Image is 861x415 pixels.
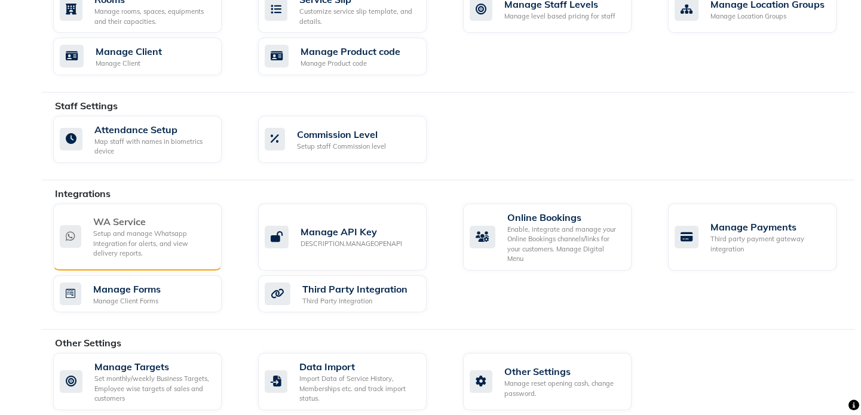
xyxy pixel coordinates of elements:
a: Manage API KeyDESCRIPTION.MANAGEOPENAPI [258,204,445,270]
a: Attendance SetupMap staff with names in biometrics device [53,116,240,163]
div: Manage rooms, spaces, equipments and their capacities. [94,7,212,26]
a: Online BookingsEnable, integrate and manage your Online Bookings channels/links for your customer... [463,204,650,270]
a: Manage Product codeManage Product code [258,38,445,75]
div: WA Service [93,214,212,229]
div: Third Party Integration [302,296,407,306]
div: Manage Client [96,44,162,59]
div: Manage Targets [94,359,212,374]
div: Customize service slip template, and details. [299,7,417,26]
a: Manage PaymentsThird party payment gateway integration [668,204,855,270]
div: Manage API Key [301,225,402,239]
div: Enable, integrate and manage your Online Bookings channels/links for your customers. Manage Digit... [507,225,622,264]
a: Data ImportImport Data of Service History, Memberships etc. and track import status. [258,353,445,410]
div: Manage Client Forms [93,296,161,306]
a: Manage FormsManage Client Forms [53,275,240,313]
div: Manage reset opening cash, change password. [504,379,622,398]
div: Online Bookings [507,210,622,225]
div: Commission Level [297,127,386,142]
div: Manage Location Groups [710,11,825,21]
a: WA ServiceSetup and manage Whatsapp Integration for alerts, and view delivery reports. [53,204,240,270]
div: Manage level based pricing for staff [504,11,615,21]
div: Other Settings [504,364,622,379]
div: Import Data of Service History, Memberships etc. and track import status. [299,374,417,404]
a: Commission LevelSetup staff Commission level [258,116,445,163]
div: Map staff with names in biometrics device [94,137,212,156]
div: DESCRIPTION.MANAGEOPENAPI [301,239,402,249]
a: Other SettingsManage reset opening cash, change password. [463,353,650,410]
div: Manage Client [96,59,162,69]
div: Data Import [299,359,417,374]
div: Setup and manage Whatsapp Integration for alerts, and view delivery reports. [93,229,212,259]
div: Setup staff Commission level [297,142,386,152]
div: Third Party Integration [302,282,407,296]
div: Manage Product code [301,44,400,59]
div: Manage Forms [93,282,161,296]
div: Manage Product code [301,59,400,69]
a: Manage ClientManage Client [53,38,240,75]
a: Third Party IntegrationThird Party Integration [258,275,445,313]
div: Third party payment gateway integration [710,234,827,254]
div: Attendance Setup [94,122,212,137]
div: Manage Payments [710,220,827,234]
a: Manage TargetsSet monthly/weekly Business Targets, Employee wise targets of sales and customers [53,353,240,410]
div: Set monthly/weekly Business Targets, Employee wise targets of sales and customers [94,374,212,404]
